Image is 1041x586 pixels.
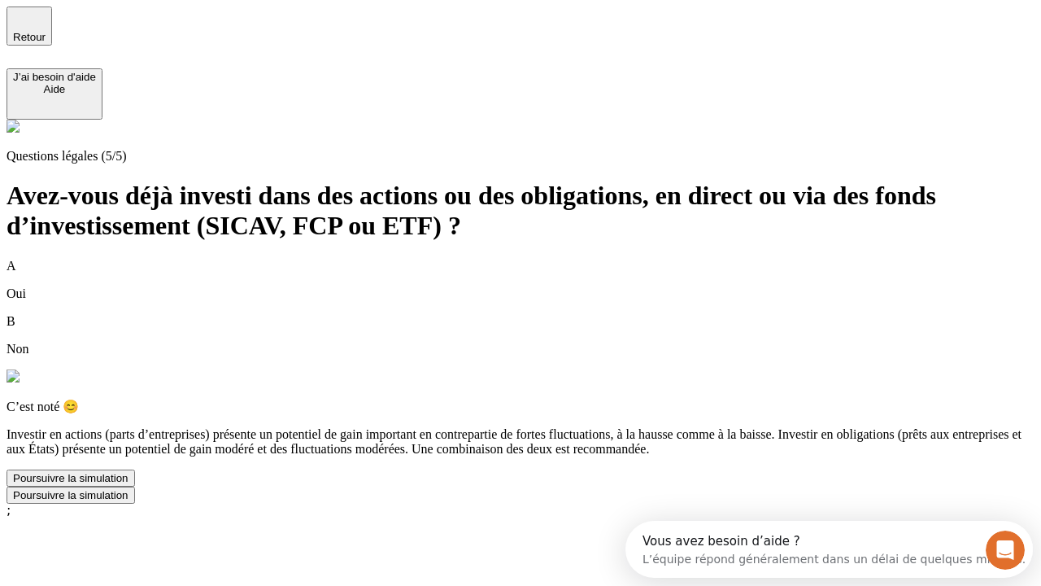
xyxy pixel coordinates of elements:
p: Oui [7,286,1034,301]
iframe: Intercom live chat discovery launcher [625,521,1033,578]
div: Ouvrir le Messenger Intercom [7,7,448,51]
div: L’équipe répond généralement dans un délai de quelques minutes. [17,27,400,44]
iframe: Intercom live chat [986,531,1025,570]
button: Poursuivre la simulation [7,487,135,504]
p: A [7,259,1034,273]
span: Retour [13,31,46,43]
button: Poursuivre la simulation [7,470,135,487]
p: B [7,314,1034,329]
button: Retour [7,7,52,46]
div: Poursuivre la simulation [13,489,128,501]
h1: Avez-vous déjà investi dans des actions ou des obligations, en direct ou via des fonds d’investis... [7,181,1034,241]
div: J’ai besoin d'aide [13,71,96,83]
div: ; [7,504,1034,517]
p: Non [7,342,1034,356]
p: C’est noté 😊 [7,399,1034,414]
p: Questions légales (5/5) [7,149,1034,164]
img: alexis.png [7,370,20,383]
p: Investir en actions (parts d’entreprises) présente un potentiel de gain important en contrepartie... [7,427,1034,457]
img: alexis.png [7,120,20,133]
div: Poursuivre la simulation [13,472,128,484]
button: J’ai besoin d'aideAide [7,68,102,120]
div: Aide [13,83,96,95]
div: Vous avez besoin d’aide ? [17,14,400,27]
